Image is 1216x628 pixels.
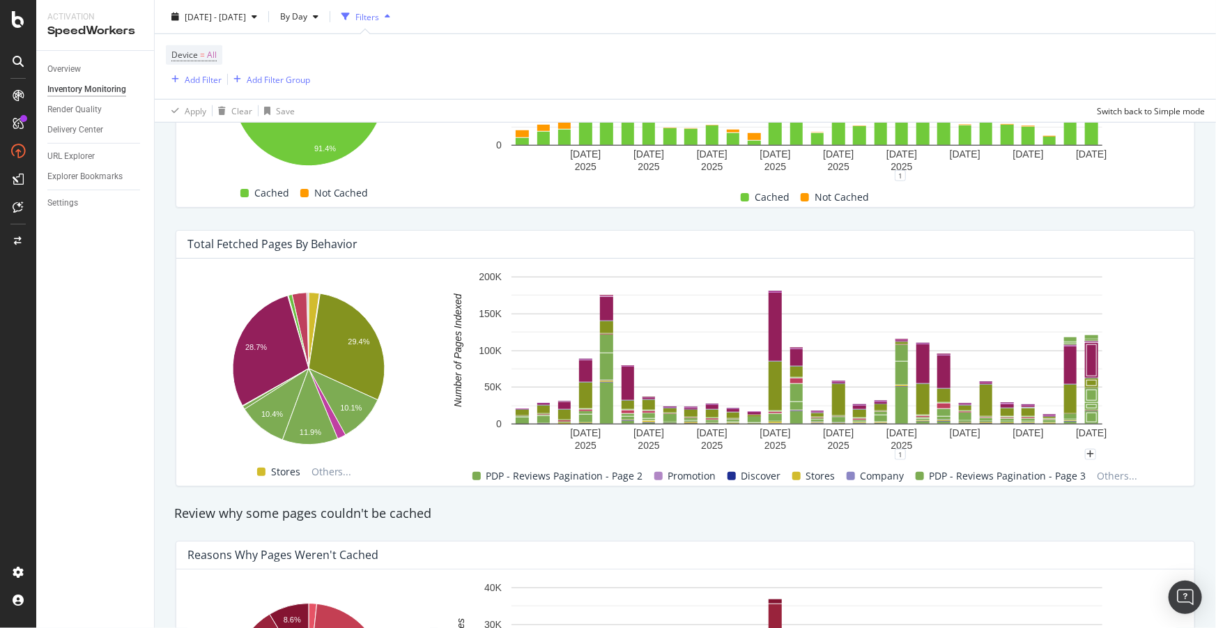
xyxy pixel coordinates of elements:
[575,161,597,172] text: 2025
[166,71,222,88] button: Add Filter
[276,105,295,116] div: Save
[213,100,252,122] button: Clear
[228,71,310,88] button: Add Filter Group
[1077,148,1107,160] text: [DATE]
[336,6,396,28] button: Filters
[47,62,81,77] div: Overview
[167,505,1203,523] div: Review why some pages couldn't be cached
[47,11,143,23] div: Activation
[340,404,362,412] text: 10.1%
[1091,100,1205,122] button: Switch back to Simple mode
[806,468,836,484] span: Stores
[760,427,791,438] text: [DATE]
[496,418,502,429] text: 0
[47,169,144,184] a: Explorer Bookmarks
[259,100,295,122] button: Save
[764,440,786,451] text: 2025
[187,548,378,562] div: Reasons why pages weren't cached
[891,161,913,172] text: 2025
[200,49,205,61] span: =
[47,123,103,137] div: Delivery Center
[438,270,1176,454] svg: A chart.
[185,105,206,116] div: Apply
[47,102,102,117] div: Render Quality
[633,148,664,160] text: [DATE]
[171,49,198,61] span: Device
[47,23,143,39] div: SpeedWorkers
[47,102,144,117] a: Render Quality
[187,285,430,454] svg: A chart.
[1077,427,1107,438] text: [DATE]
[575,440,597,451] text: 2025
[886,427,917,438] text: [DATE]
[314,185,369,201] span: Not Cached
[633,427,664,438] text: [DATE]
[571,427,601,438] text: [DATE]
[479,271,502,282] text: 200K
[47,62,144,77] a: Overview
[638,440,660,451] text: 2025
[479,345,502,356] text: 100K
[1092,468,1144,484] span: Others...
[1097,105,1205,116] div: Switch back to Simple mode
[638,161,660,172] text: 2025
[571,148,601,160] text: [DATE]
[1013,427,1044,438] text: [DATE]
[824,427,854,438] text: [DATE]
[275,10,307,22] span: By Day
[764,161,786,172] text: 2025
[47,123,144,137] a: Delivery Center
[355,10,379,22] div: Filters
[314,144,336,153] text: 91.4%
[950,148,980,160] text: [DATE]
[886,148,917,160] text: [DATE]
[166,6,263,28] button: [DATE] - [DATE]
[697,148,728,160] text: [DATE]
[47,169,123,184] div: Explorer Bookmarks
[668,468,716,484] span: Promotion
[47,82,126,97] div: Inventory Monitoring
[254,185,289,201] span: Cached
[1013,148,1044,160] text: [DATE]
[1169,581,1202,614] div: Open Intercom Messenger
[895,449,906,460] div: 1
[702,440,723,451] text: 2025
[300,428,321,436] text: 11.9%
[950,427,980,438] text: [DATE]
[895,170,906,181] div: 1
[815,189,869,206] span: Not Cached
[231,105,252,116] div: Clear
[702,161,723,172] text: 2025
[275,6,324,28] button: By Day
[185,73,222,85] div: Add Filter
[185,10,246,22] span: [DATE] - [DATE]
[453,293,464,407] text: Number of Pages Indexed
[306,464,357,480] span: Others...
[47,196,78,210] div: Settings
[486,468,643,484] span: PDP - Reviews Pagination - Page 2
[479,308,502,319] text: 150K
[187,237,357,251] div: Total Fetched Pages by Behavior
[47,149,95,164] div: URL Explorer
[760,148,791,160] text: [DATE]
[245,343,267,351] text: 28.7%
[207,45,217,65] span: All
[828,161,849,172] text: 2025
[348,337,369,346] text: 29.4%
[484,382,502,393] text: 50K
[166,100,206,122] button: Apply
[1085,449,1096,460] div: plus
[824,148,854,160] text: [DATE]
[496,139,502,151] text: 0
[284,615,301,624] text: 8.6%
[741,468,781,484] span: Discover
[697,427,728,438] text: [DATE]
[484,582,502,593] text: 40K
[861,468,905,484] span: Company
[47,82,144,97] a: Inventory Monitoring
[247,73,310,85] div: Add Filter Group
[755,189,790,206] span: Cached
[891,440,913,451] text: 2025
